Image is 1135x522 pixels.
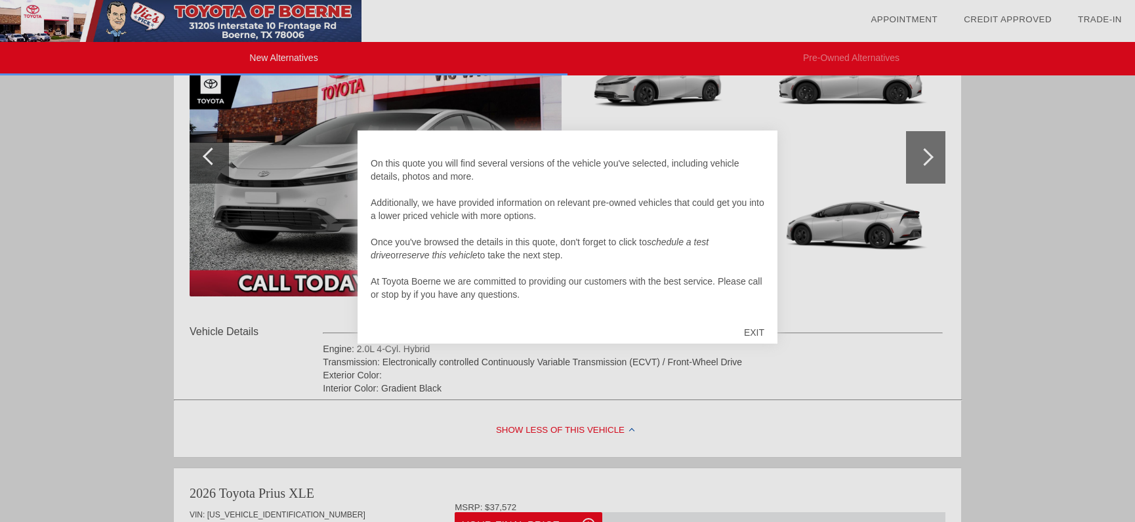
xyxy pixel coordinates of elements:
div: EXIT [731,313,777,352]
a: Appointment [871,14,938,24]
em: reserve this vehicle [399,250,478,260]
a: Credit Approved [964,14,1052,24]
a: Trade-In [1078,14,1122,24]
div: Hello [PERSON_NAME], On this quote you will find several versions of the vehicle you've selected,... [371,144,764,314]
